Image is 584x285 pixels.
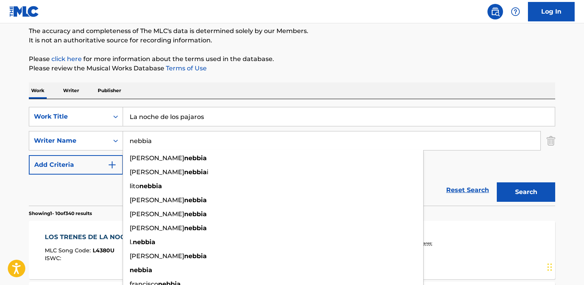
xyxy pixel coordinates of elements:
[184,224,207,232] strong: nebbia
[107,160,117,170] img: 9d2ae6d4665cec9f34b9.svg
[139,182,162,190] strong: nebbia
[130,252,184,260] span: [PERSON_NAME]
[545,248,584,285] iframe: Chat Widget
[130,196,184,204] span: [PERSON_NAME]
[93,247,114,254] span: L4380U
[184,210,207,218] strong: nebbia
[34,112,104,121] div: Work Title
[184,196,207,204] strong: nebbia
[184,252,207,260] strong: nebbia
[547,131,555,150] img: Delete Criterion
[130,224,184,232] span: [PERSON_NAME]
[207,168,208,176] span: i
[133,238,155,246] strong: nebbia
[487,4,503,19] a: Public Search
[130,266,152,274] strong: nebbia
[528,2,575,21] a: Log In
[547,255,552,279] div: Drag
[184,168,207,176] strong: nebbia
[29,82,47,99] p: Work
[45,255,63,262] span: ISWC :
[511,7,520,16] img: help
[51,55,82,63] a: click here
[29,64,555,73] p: Please review the Musical Works Database
[508,4,523,19] div: Help
[442,182,493,199] a: Reset Search
[29,210,92,217] p: Showing 1 - 10 of 340 results
[164,65,207,72] a: Terms of Use
[29,26,555,36] p: The accuracy and completeness of The MLC's data is determined solely by our Members.
[130,238,133,246] span: l.
[130,168,184,176] span: [PERSON_NAME]
[184,154,207,162] strong: nebbia
[29,107,555,206] form: Search Form
[491,7,500,16] img: search
[29,54,555,64] p: Please for more information about the terms used in the database.
[130,154,184,162] span: [PERSON_NAME]
[45,247,93,254] span: MLC Song Code :
[130,182,139,190] span: lito
[29,155,123,175] button: Add Criteria
[95,82,123,99] p: Publisher
[9,6,39,17] img: MLC Logo
[497,182,555,202] button: Search
[29,221,555,279] a: LOS TRENES DE LA NOCHEMLC Song Code:L4380UISWC:Writers (1)LITTO [PERSON_NAME]Recording Artists (1...
[61,82,81,99] p: Writer
[45,233,138,242] div: LOS TRENES DE LA NOCHE
[130,210,184,218] span: [PERSON_NAME]
[29,36,555,45] p: It is not an authoritative source for recording information.
[34,136,104,145] div: Writer Name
